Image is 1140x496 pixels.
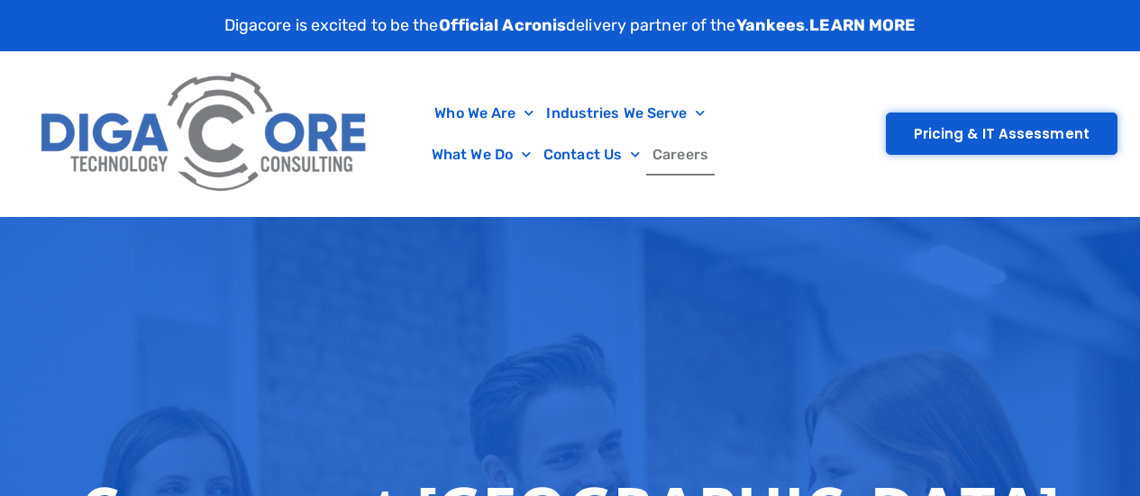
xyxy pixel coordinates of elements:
a: Contact Us [537,134,646,176]
a: LEARN MORE [809,15,916,35]
nav: Menu [388,93,752,176]
a: Industries We Serve [540,93,711,134]
strong: Yankees [736,15,806,35]
a: Careers [646,134,715,176]
strong: Official Acronis [439,15,567,35]
p: Digacore is excited to be the delivery partner of the . [224,14,917,38]
a: Pricing & IT Assessment [886,113,1117,155]
img: Digacore Logo [32,60,378,207]
a: Who We Are [428,93,540,134]
a: What We Do [425,134,537,176]
span: Pricing & IT Assessment [914,127,1090,140]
